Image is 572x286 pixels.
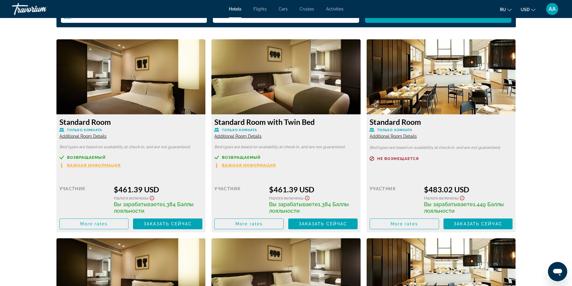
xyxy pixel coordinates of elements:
a: Travorium [12,1,72,17]
div: $483.02 USD [424,185,513,194]
p: Bed types are based on availability at check-in, and are not guaranteed. [59,145,203,149]
span: Не возмещается [377,157,419,161]
span: Additional Room Details [370,134,417,139]
div: Search widget [61,8,511,23]
button: More rates [59,218,129,229]
a: Activities [326,7,344,11]
div: участник [370,185,420,214]
span: Налоги включены [269,195,304,200]
span: Налоги включены [114,195,148,200]
span: Заказать сейчас [299,221,347,226]
button: Change currency [521,5,535,14]
span: More rates [391,221,418,226]
img: de50bbf2-e82c-4032-a18e-c42f8e97d843.jpeg [211,39,361,114]
button: More rates [370,218,439,229]
button: Заказать сейчас [133,218,202,229]
span: Additional Room Details [214,134,262,139]
button: Важная информация [214,163,276,168]
p: Bed types are based on availability at check-in, and are not guaranteed. [370,146,513,150]
img: be272aec-7ac5-424e-be9e-c1de9c12d687.jpeg [367,39,516,114]
span: More rates [80,221,107,226]
button: Show Taxes and Fees disclaimer [304,194,311,201]
span: Только комната [67,128,102,132]
h3: Standard Room [370,117,513,126]
span: возвращаемый [67,155,106,159]
span: 1,384 Баллы лояльности [114,201,194,214]
span: Вы зарабатываете [114,201,163,207]
a: Flights [253,7,267,11]
img: aa252704-6db6-4060-8407-77decb3031e2.jpeg [56,39,206,114]
span: Заказать сейчас [454,221,502,226]
span: Заказать сейчас [144,221,192,226]
div: $461.39 USD [269,185,358,194]
button: Show Taxes and Fees disclaimer [459,194,466,201]
span: USD [521,7,530,12]
a: возвращаемый [214,155,358,160]
p: Bed types are based on availability at check-in, and are not guaranteed. [214,145,358,149]
a: возвращаемый [59,155,203,160]
button: Change language [500,5,512,14]
span: Только комната [222,128,257,132]
button: Важная информация [59,163,121,168]
span: Налоги включены [424,195,459,200]
a: Cars [279,7,288,11]
span: 1,449 Баллы лояльности [424,201,504,214]
div: участник [214,185,265,214]
h3: Standard Room with Twin Bed [214,117,358,126]
button: Заказать сейчас [443,218,513,229]
span: Только комната [377,128,412,132]
div: участник [59,185,110,214]
span: Вы зарабатываете [269,201,318,207]
span: Вы зарабатываете [424,201,473,207]
span: Additional Room Details [59,134,107,139]
a: Cruises [300,7,314,11]
span: Важная информация [67,163,121,167]
span: возвращаемый [222,155,261,159]
span: AA [549,6,556,12]
button: Check-in date: Sep 28, 2025 Check-out date: Oct 3, 2025 [61,8,207,23]
iframe: Кнопка запуска окна обмена сообщениями [548,262,567,281]
a: Hotels [229,7,241,11]
span: ru [500,7,506,12]
button: Show Taxes and Fees disclaimer [148,194,156,201]
span: 1,384 Баллы лояльности [269,201,349,214]
button: User Menu [544,3,560,15]
span: Важная информация [222,163,276,167]
span: More rates [235,221,263,226]
h3: Standard Room [59,117,203,126]
button: More rates [214,218,284,229]
div: $461.39 USD [114,185,202,194]
button: Заказать сейчас [288,218,358,229]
